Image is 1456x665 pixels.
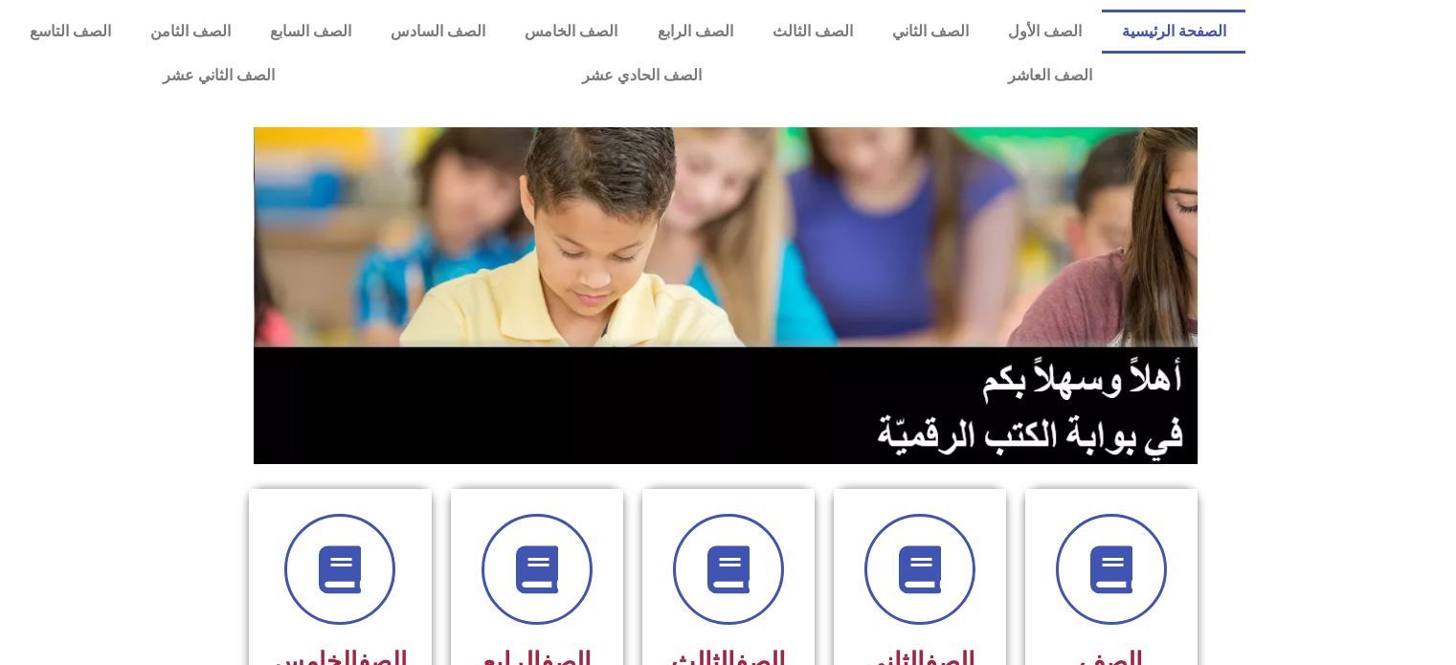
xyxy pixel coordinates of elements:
[989,10,1102,54] a: الصف الأول
[250,10,370,54] a: الصف السابع
[10,10,130,54] a: الصف التاسع
[752,10,872,54] a: الصف الثالث
[428,54,854,98] a: الصف الحادي عشر
[638,10,752,54] a: الصف الرابع
[10,54,428,98] a: الصف الثاني عشر
[855,54,1245,98] a: الصف العاشر
[1102,10,1245,54] a: الصفحة الرئيسية
[371,10,505,54] a: الصف السادس
[505,10,638,54] a: الصف الخامس
[872,10,988,54] a: الصف الثاني
[130,10,250,54] a: الصف الثامن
